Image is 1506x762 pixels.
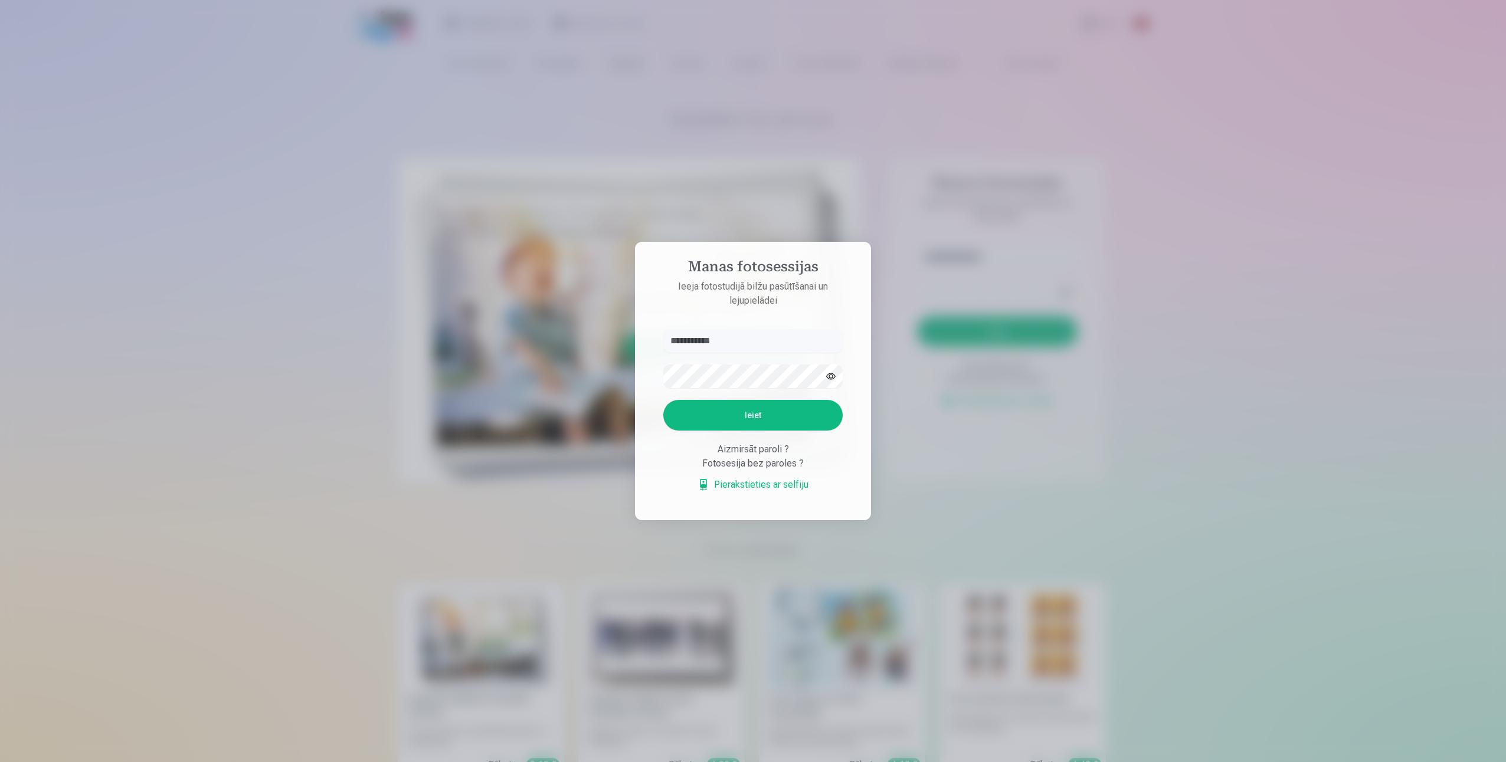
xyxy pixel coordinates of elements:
[663,442,843,456] div: Aizmirsāt paroli ?
[651,280,855,308] p: Ieeja fotostudijā bilžu pasūtīšanai un lejupielādei
[698,478,808,492] a: Pierakstieties ar selfiju
[663,456,843,471] div: Fotosesija bez paroles ?
[663,400,843,431] button: Ieiet
[651,258,855,280] h4: Manas fotosessijas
